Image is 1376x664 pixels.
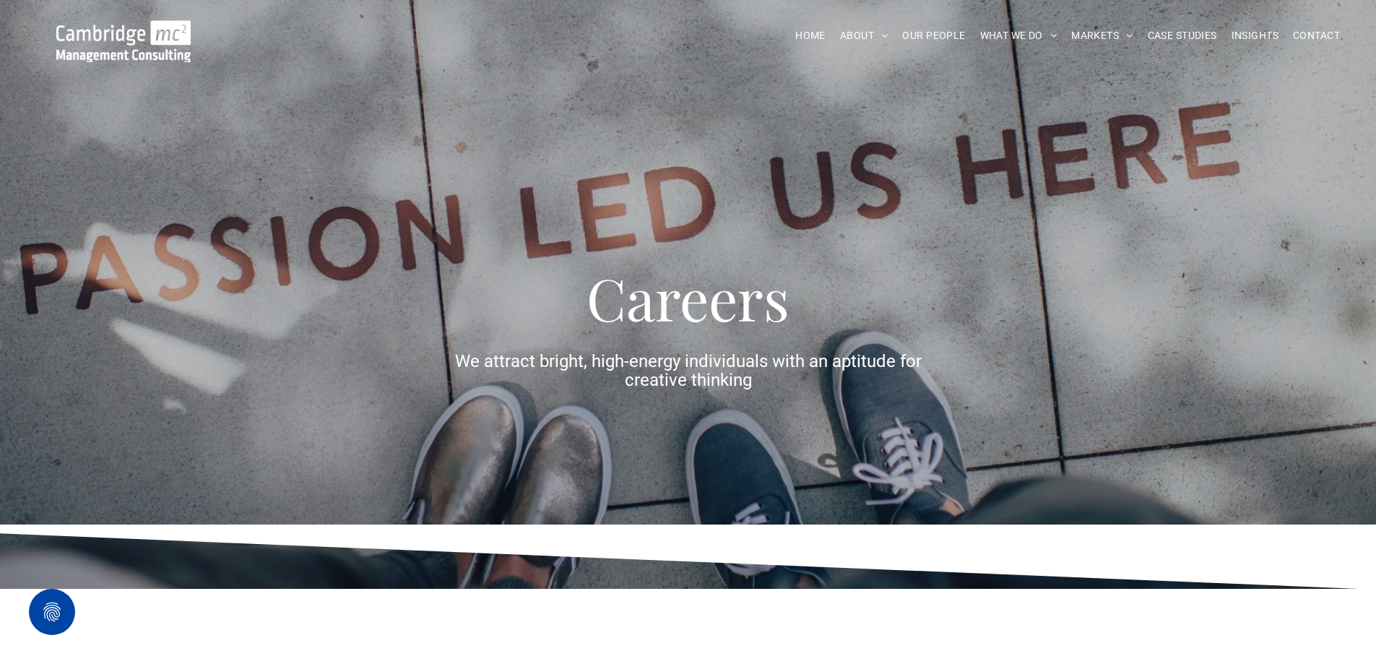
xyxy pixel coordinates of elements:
a: WHAT WE DO [973,25,1065,47]
a: INSIGHTS [1224,25,1286,47]
a: OUR PEOPLE [895,25,972,47]
a: CONTACT [1286,25,1347,47]
a: Your Business Transformed | Cambridge Management Consulting [56,22,191,38]
a: MARKETS [1064,25,1140,47]
img: Go to Homepage [56,20,191,62]
a: CASE STUDIES [1141,25,1224,47]
a: ABOUT [833,25,896,47]
a: HOME [788,25,833,47]
span: Careers [587,259,789,336]
span: We attract bright, high-energy individuals with an aptitude for creative thinking [455,351,922,390]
